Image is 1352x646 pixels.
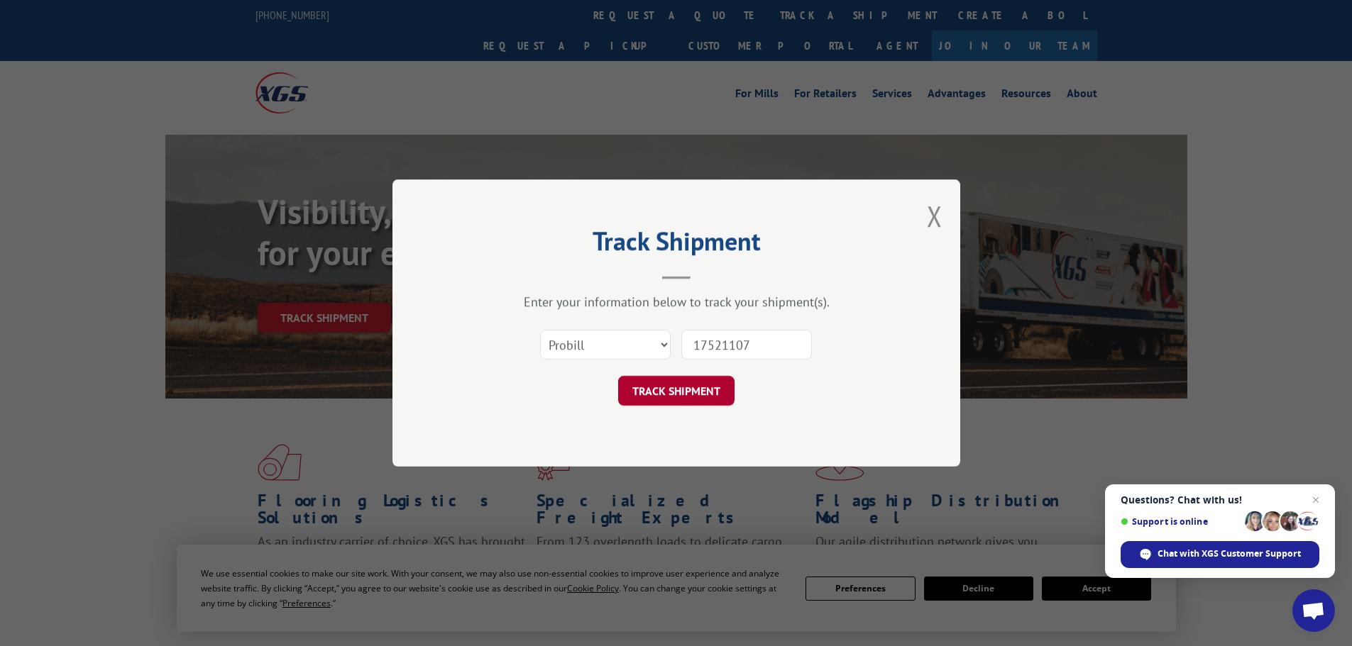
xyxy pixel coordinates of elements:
[681,330,812,360] input: Number(s)
[1121,516,1240,527] span: Support is online
[1121,541,1319,568] div: Chat with XGS Customer Support
[1307,491,1324,508] span: Close chat
[1158,547,1301,560] span: Chat with XGS Customer Support
[927,197,942,235] button: Close modal
[463,231,889,258] h2: Track Shipment
[618,376,735,406] button: TRACK SHIPMENT
[1292,589,1335,632] div: Open chat
[1121,494,1319,506] span: Questions? Chat with us!
[463,294,889,310] div: Enter your information below to track your shipment(s).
